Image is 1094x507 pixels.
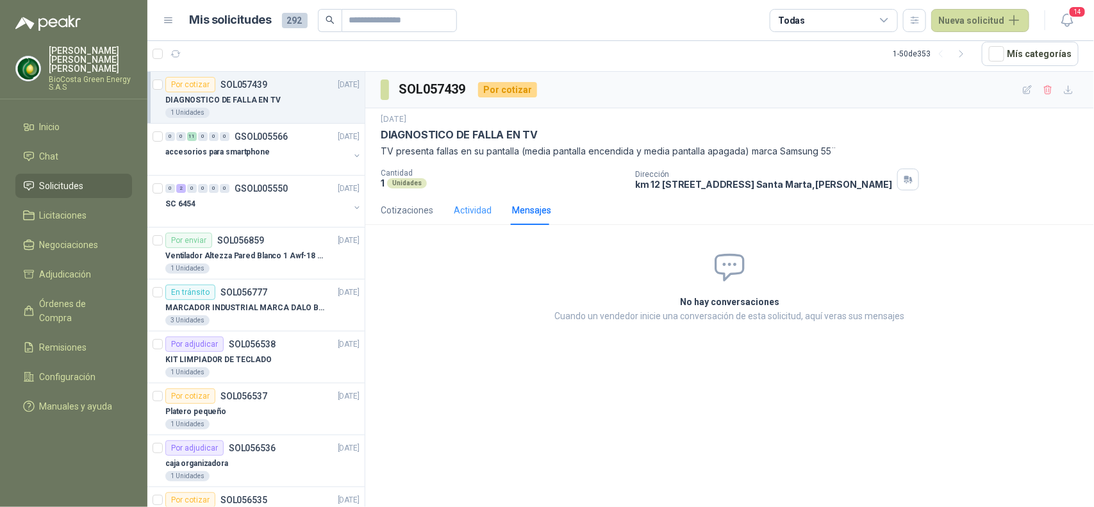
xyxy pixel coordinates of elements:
[235,184,288,193] p: GSOL005550
[15,115,132,139] a: Inicio
[147,435,365,487] a: Por adjudicarSOL056536[DATE] caja organizadora1 Unidades
[478,82,537,97] div: Por cotizar
[1056,9,1079,32] button: 14
[338,442,360,454] p: [DATE]
[235,132,288,141] p: GSOL005566
[282,13,308,28] span: 292
[15,174,132,198] a: Solicitudes
[220,80,267,89] p: SOL057439
[338,338,360,351] p: [DATE]
[15,203,132,228] a: Licitaciones
[778,13,805,28] div: Todas
[15,262,132,287] a: Adjudicación
[635,170,892,179] p: Dirección
[381,144,1079,158] p: TV presenta fallas en su pantalla (media pantalla encendida y media pantalla apagada) marca Samsu...
[15,144,132,169] a: Chat
[1068,6,1086,18] span: 14
[147,279,365,331] a: En tránsitoSOL056777[DATE] MARCADOR INDUSTRIAL MARCA DALO BLANCO3 Unidades
[338,183,360,195] p: [DATE]
[165,440,224,456] div: Por adjudicar
[49,76,132,91] p: BioCosta Green Energy S.A.S
[147,331,365,383] a: Por adjudicarSOL056538[DATE] KIT LIMPIADOR DE TECLADO1 Unidades
[15,335,132,360] a: Remisiones
[165,388,215,404] div: Por cotizar
[506,295,954,309] h2: No hay conversaciones
[506,309,954,323] p: Cuando un vendedor inicie una conversación de esta solicitud, aquí veras sus mensajes
[220,495,267,504] p: SOL056535
[15,292,132,330] a: Órdenes de Compra
[165,367,210,378] div: 1 Unidades
[220,288,267,297] p: SOL056777
[147,383,365,435] a: Por cotizarSOL056537[DATE] Platero pequeño1 Unidades
[165,184,175,193] div: 0
[635,179,892,190] p: km 12 [STREET_ADDRESS] Santa Marta , [PERSON_NAME]
[165,354,272,366] p: KIT LIMPIADOR DE TECLADO
[40,208,87,222] span: Licitaciones
[165,263,210,274] div: 1 Unidades
[338,287,360,299] p: [DATE]
[209,184,219,193] div: 0
[381,169,625,178] p: Cantidad
[165,77,215,92] div: Por cotizar
[381,203,433,217] div: Cotizaciones
[147,228,365,279] a: Por enviarSOL056859[DATE] Ventilador Altezza Pared Blanco 1 Awf-18 Pro Balinera1 Unidades
[15,365,132,389] a: Configuración
[338,494,360,506] p: [DATE]
[198,184,208,193] div: 0
[165,471,210,481] div: 1 Unidades
[187,184,197,193] div: 0
[399,79,468,99] h3: SOL057439
[165,94,281,106] p: DIAGNOSTICO DE FALLA EN TV
[217,236,264,245] p: SOL056859
[165,419,210,429] div: 1 Unidades
[176,184,186,193] div: 2
[49,46,132,73] p: [PERSON_NAME] [PERSON_NAME] [PERSON_NAME]
[220,392,267,401] p: SOL056537
[931,9,1029,32] button: Nueva solicitud
[165,233,212,248] div: Por enviar
[338,235,360,247] p: [DATE]
[40,297,120,325] span: Órdenes de Compra
[147,72,365,124] a: Por cotizarSOL057439[DATE] DIAGNOSTICO DE FALLA EN TV1 Unidades
[381,128,538,142] p: DIAGNOSTICO DE FALLA EN TV
[176,132,186,141] div: 0
[40,370,96,384] span: Configuración
[165,181,362,222] a: 0 2 0 0 0 0 GSOL005550[DATE] SC 6454
[165,285,215,300] div: En tránsito
[198,132,208,141] div: 0
[40,179,84,193] span: Solicitudes
[165,250,325,262] p: Ventilador Altezza Pared Blanco 1 Awf-18 Pro Balinera
[220,184,229,193] div: 0
[338,79,360,91] p: [DATE]
[165,198,195,210] p: SC 6454
[165,108,210,118] div: 1 Unidades
[15,15,81,31] img: Logo peakr
[40,340,87,354] span: Remisiones
[187,132,197,141] div: 11
[381,178,385,188] p: 1
[165,315,210,326] div: 3 Unidades
[982,42,1079,66] button: Mís categorías
[15,394,132,419] a: Manuales y ayuda
[387,178,427,188] div: Unidades
[165,337,224,352] div: Por adjudicar
[893,44,972,64] div: 1 - 50 de 353
[512,203,551,217] div: Mensajes
[16,56,40,81] img: Company Logo
[165,146,270,158] p: accesorios para smartphone
[15,233,132,257] a: Negociaciones
[165,302,325,314] p: MARCADOR INDUSTRIAL MARCA DALO BLANCO
[220,132,229,141] div: 0
[40,399,113,413] span: Manuales y ayuda
[229,340,276,349] p: SOL056538
[40,238,99,252] span: Negociaciones
[40,120,60,134] span: Inicio
[326,15,335,24] span: search
[165,129,362,170] a: 0 0 11 0 0 0 GSOL005566[DATE] accesorios para smartphone
[209,132,219,141] div: 0
[454,203,492,217] div: Actividad
[40,267,92,281] span: Adjudicación
[40,149,59,163] span: Chat
[338,390,360,403] p: [DATE]
[165,406,226,418] p: Platero pequeño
